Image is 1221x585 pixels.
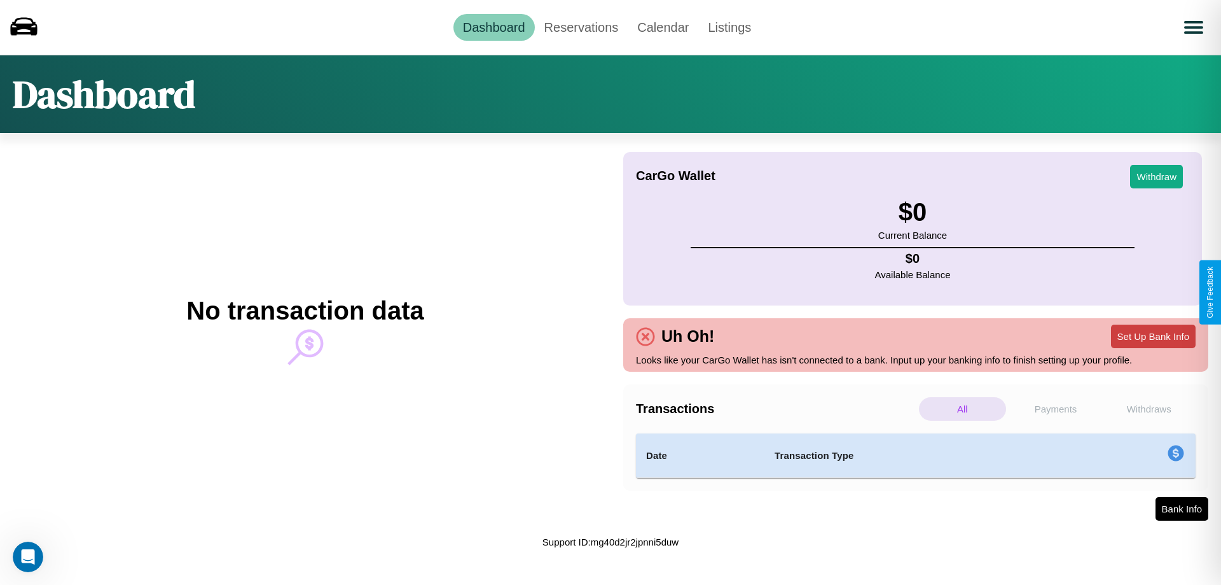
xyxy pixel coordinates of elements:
a: Dashboard [453,14,535,41]
h4: Transaction Type [775,448,1063,463]
table: simple table [636,433,1196,478]
p: Looks like your CarGo Wallet has isn't connected to a bank. Input up your banking info to finish ... [636,351,1196,369]
p: Current Balance [878,227,947,244]
h4: Date [646,448,754,463]
div: Give Feedback [1206,267,1215,318]
h4: $ 0 [875,251,951,266]
button: Withdraw [1130,165,1183,188]
p: Support ID: mg40d2jr2jpnni5duw [542,533,679,551]
p: Withdraws [1105,397,1192,421]
h4: CarGo Wallet [636,169,715,183]
p: Payments [1012,397,1100,421]
p: All [919,397,1006,421]
a: Listings [698,14,761,41]
h1: Dashboard [13,68,195,120]
h4: Uh Oh! [655,327,721,346]
p: Available Balance [875,266,951,283]
button: Bank Info [1155,497,1208,521]
h4: Transactions [636,402,916,416]
h2: No transaction data [186,297,424,325]
button: Set Up Bank Info [1111,325,1196,348]
h3: $ 0 [878,198,947,227]
iframe: Intercom live chat [13,542,43,572]
a: Reservations [535,14,628,41]
button: Open menu [1176,10,1211,45]
a: Calendar [628,14,698,41]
